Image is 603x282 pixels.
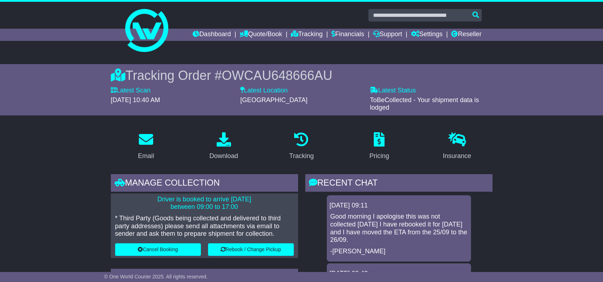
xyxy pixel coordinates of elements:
[451,29,481,41] a: Reseller
[330,213,467,244] p: Good morning I apologise this was not collected [DATE] I have rebooked it for [DATE] and I have m...
[138,151,154,161] div: Email
[115,215,294,238] p: * Third Party (Goods being collected and delivered to third party addresses) please send all atta...
[208,243,294,256] button: Rebook / Change Pickup
[111,96,160,104] span: [DATE] 10:40 AM
[373,29,402,41] a: Support
[240,96,307,104] span: [GEOGRAPHIC_DATA]
[205,130,243,163] a: Download
[284,130,318,163] a: Tracking
[411,29,443,41] a: Settings
[365,130,394,163] a: Pricing
[331,29,364,41] a: Financials
[133,130,159,163] a: Email
[111,87,151,95] label: Latest Scan
[222,68,332,83] span: OWCAU648666AU
[443,151,471,161] div: Insurance
[305,174,493,193] div: RECENT CHAT
[240,29,282,41] a: Quote/Book
[370,96,479,111] span: ToBeCollected - Your shipment data is lodged
[240,87,288,95] label: Latest Location
[104,274,208,279] span: © One World Courier 2025. All rights reserved.
[330,248,467,255] p: -[PERSON_NAME]
[370,87,416,95] label: Latest Status
[291,29,322,41] a: Tracking
[115,196,294,211] p: Driver is booked to arrive [DATE] between 09:00 to 17:00
[115,243,201,256] button: Cancel Booking
[438,130,476,163] a: Insurance
[111,174,298,193] div: Manage collection
[111,68,493,83] div: Tracking Order #
[369,151,389,161] div: Pricing
[330,270,468,278] div: [DATE] 09:43
[289,151,314,161] div: Tracking
[330,202,468,210] div: [DATE] 09:11
[209,151,238,161] div: Download
[193,29,231,41] a: Dashboard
